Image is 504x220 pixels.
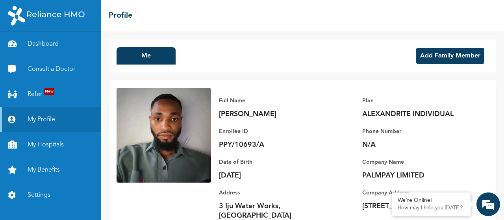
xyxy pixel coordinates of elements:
textarea: Type your message and hit 'Enter' [4,153,150,181]
span: We're online! [46,68,109,148]
p: Address [219,188,329,198]
button: Add Family Member [416,48,484,64]
div: Minimize live chat window [129,4,148,23]
p: Full Name [219,96,329,105]
p: ALEXANDRITE INDIVIDUAL [362,109,472,119]
img: RelianceHMO's Logo [8,6,85,26]
h2: Profile [109,10,132,22]
div: Chat with us now [41,44,132,54]
div: We're Online! [398,197,465,204]
img: d_794563401_company_1708531726252_794563401 [15,39,32,59]
p: Enrollee ID [219,127,329,136]
p: [DATE] [219,171,329,180]
p: Date of Birth [219,157,329,167]
p: N/A [362,140,472,150]
div: FAQs [77,181,150,205]
p: Company Name [362,157,472,167]
p: PPY/10693/A [219,140,329,150]
p: [PERSON_NAME] [219,109,329,119]
p: Phone Number [362,127,472,136]
span: New [44,88,54,95]
p: Plan [362,96,472,105]
p: [STREET_ADDRESS] [362,202,472,211]
img: Enrollee [117,88,211,183]
p: How may I help you today? [398,205,465,211]
p: Company Address [362,188,472,198]
button: Me [117,47,176,65]
p: PALMPAY LIMITED [362,171,472,180]
span: Conversation [4,194,77,200]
